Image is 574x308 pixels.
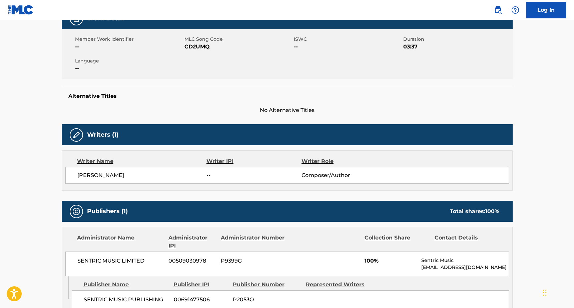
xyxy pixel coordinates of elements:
span: ISWC [294,36,402,43]
div: Collection Share [365,234,429,250]
p: [EMAIL_ADDRESS][DOMAIN_NAME] [421,264,508,271]
div: Writer Role [302,157,388,165]
img: Publishers [72,207,80,215]
div: Publisher Name [83,281,168,289]
div: Drag [543,283,547,303]
a: Public Search [491,3,505,17]
div: Contact Details [435,234,499,250]
iframe: Chat Widget [541,276,574,308]
span: Duration [403,36,511,43]
span: -- [75,64,183,72]
span: No Alternative Titles [62,106,513,114]
span: 00691477506 [174,296,228,304]
span: P2053O [233,296,301,304]
h5: Publishers (1) [87,207,128,215]
span: 00509030978 [168,257,216,265]
img: Writers [72,131,80,139]
span: -- [206,171,301,179]
span: P9399G [221,257,285,265]
h5: Alternative Titles [68,93,506,100]
span: Language [75,57,183,64]
div: Publisher IPI [173,281,228,289]
div: Writer Name [77,157,207,165]
div: Administrator Number [221,234,285,250]
span: Member Work Identifier [75,36,183,43]
span: SENTRIC MUSIC PUBLISHING [84,296,169,304]
span: MLC Song Code [184,36,292,43]
span: -- [75,43,183,51]
div: Publisher Number [233,281,301,289]
span: [PERSON_NAME] [77,171,207,179]
span: 03:37 [403,43,511,51]
div: Represented Writers [306,281,374,289]
img: help [511,6,519,14]
span: SENTRIC MUSIC LIMITED [77,257,164,265]
div: Administrator Name [77,234,163,250]
div: Total shares: [450,207,499,215]
img: MLC Logo [8,5,34,15]
span: 100% [365,257,416,265]
p: Sentric Music [421,257,508,264]
h5: Writers (1) [87,131,118,139]
div: Administrator IPI [168,234,216,250]
span: -- [294,43,402,51]
a: Log In [526,2,566,18]
img: search [494,6,502,14]
span: CD2UMQ [184,43,292,51]
span: Composer/Author [302,171,388,179]
div: Help [509,3,522,17]
span: 100 % [485,208,499,214]
div: Writer IPI [206,157,302,165]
